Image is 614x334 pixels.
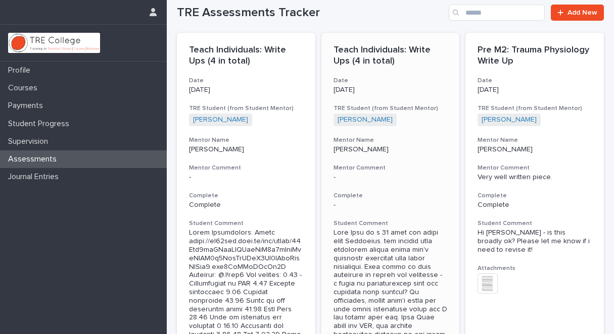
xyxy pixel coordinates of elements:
[478,136,592,144] h3: Mentor Name
[189,145,303,154] p: [PERSON_NAME]
[334,192,448,200] h3: Complete
[478,145,592,154] p: [PERSON_NAME]
[334,45,448,67] p: Teach Individuals: Write Ups (4 in total)
[478,104,592,113] h3: TRE Student (from Student Mentor)
[177,6,445,20] h1: TRE Assessments Tracker
[4,172,67,182] p: Journal Entries
[334,173,448,182] div: -
[189,173,303,182] div: -
[189,86,303,94] p: [DATE]
[478,173,592,182] div: Very well written piece.
[478,45,592,67] p: Pre M2: Trauma Physiology Write Up
[4,137,56,146] p: Supervision
[478,164,592,172] h3: Mentor Comment
[334,104,448,113] h3: TRE Student (from Student Mentor)
[568,9,597,16] span: Add New
[478,264,592,272] h3: Attachments
[189,77,303,85] h3: Date
[478,192,592,200] h3: Complete
[478,229,592,254] div: Hi [PERSON_NAME] - is this broadly ok? Please let me know if i need to revise it!
[4,154,65,164] p: Assessments
[189,136,303,144] h3: Mentor Name
[189,104,303,113] h3: TRE Student (from Student Mentor)
[4,119,77,129] p: Student Progress
[4,101,51,110] p: Payments
[189,164,303,172] h3: Mentor Comment
[8,33,100,53] img: L01RLPSrRaOWR30Oqb5K
[334,145,448,154] p: [PERSON_NAME]
[193,116,248,124] a: [PERSON_NAME]
[189,219,303,228] h3: Student Comment
[449,5,545,21] input: Search
[551,5,604,21] a: Add New
[478,77,592,85] h3: Date
[478,201,592,209] p: Complete
[334,164,448,172] h3: Mentor Comment
[334,77,448,85] h3: Date
[4,83,45,93] p: Courses
[334,201,448,209] p: -
[189,192,303,200] h3: Complete
[334,136,448,144] h3: Mentor Name
[189,45,303,67] p: Teach Individuals: Write Ups (4 in total)
[4,66,38,75] p: Profile
[482,116,537,124] a: [PERSON_NAME]
[334,86,448,94] p: [DATE]
[338,116,393,124] a: [PERSON_NAME]
[189,201,303,209] p: Complete
[478,219,592,228] h3: Student Comment
[334,219,448,228] h3: Student Comment
[478,86,592,94] p: [DATE]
